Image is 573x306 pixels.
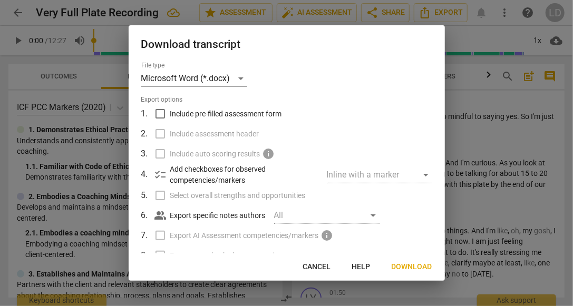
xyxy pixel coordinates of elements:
[141,104,155,124] td: 1 .
[303,262,331,272] span: Cancel
[141,164,155,185] td: 4 .
[141,205,155,225] td: 6 .
[263,147,275,160] span: Upgrade to Teams/Academy plan to implement
[154,169,167,181] span: checklist
[392,262,432,272] span: Download
[170,190,306,201] span: Select overall strengths and opportunities
[141,38,432,51] h2: Download transcript
[170,210,266,221] p: Export specific notes authors
[321,229,334,242] span: Purchase a subscription to enable
[170,230,319,241] span: Export AI Assessment competencies/markers
[383,258,441,277] button: Download
[141,95,432,104] span: Export options
[170,129,259,140] span: Include assessment header
[274,207,380,224] div: All
[154,209,167,222] span: people_alt
[141,185,155,205] td: 5 .
[141,144,155,164] td: 3 .
[352,262,371,272] span: Help
[170,149,260,160] span: Include auto scoring results
[295,258,339,277] button: Cancel
[141,124,155,144] td: 2 .
[344,258,379,277] button: Help
[170,164,318,185] p: Add checkboxes for observed competencies/markers
[141,70,247,87] div: Microsoft Word (*.docx)
[170,250,282,261] span: Export non-checked competencies
[327,166,432,183] div: Inline with a marker
[170,108,282,120] span: Include pre-filled assessment form
[141,62,164,68] label: File type
[141,245,155,265] td: 8 .
[141,225,155,245] td: 7 .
